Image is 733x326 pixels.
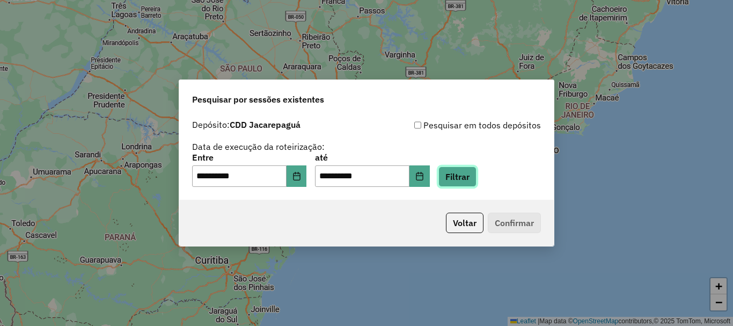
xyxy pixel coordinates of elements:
[192,93,324,106] span: Pesquisar por sessões existentes
[446,213,483,233] button: Voltar
[287,165,307,187] button: Choose Date
[366,119,541,132] div: Pesquisar em todos depósitos
[315,151,429,164] label: até
[192,151,306,164] label: Entre
[409,165,430,187] button: Choose Date
[230,119,300,130] strong: CDD Jacarepaguá
[192,118,300,131] label: Depósito:
[438,166,477,187] button: Filtrar
[192,140,325,153] label: Data de execução da roteirização:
